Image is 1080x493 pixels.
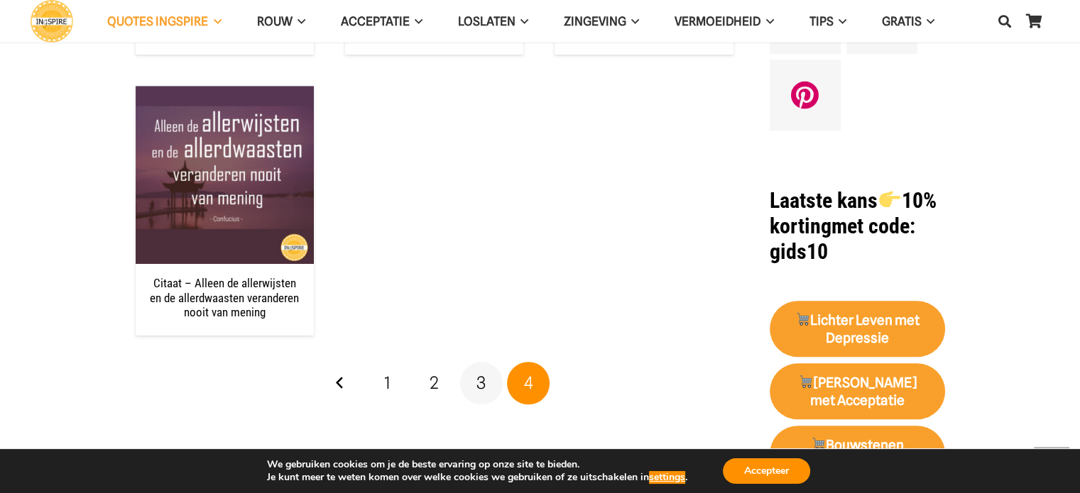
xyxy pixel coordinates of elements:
button: Accepteer [723,458,810,484]
a: GRATISGRATIS Menu [864,4,952,40]
img: 🛒 [812,437,825,450]
span: Loslaten Menu [516,4,528,39]
span: ROUW [256,14,292,28]
img: 👉 [879,189,900,210]
span: Zingeving Menu [626,4,639,39]
span: ROUW Menu [292,4,305,39]
span: TIPS Menu [833,4,846,39]
a: Pagina 3 [460,362,503,404]
span: 3 [476,372,486,393]
strong: [PERSON_NAME] met Acceptatie [798,375,917,409]
span: Zingeving [564,14,626,28]
strong: Bouwstenen Zingeving [810,437,904,471]
span: VERMOEIDHEID [675,14,760,28]
p: We gebruiken cookies om je de beste ervaring op onze site te bieden. [267,458,687,471]
a: ZingevingZingeving Menu [546,4,657,40]
button: settings [649,471,685,484]
span: GRATIS Menu [922,4,934,39]
a: TIPSTIPS Menu [791,4,863,40]
a: Zoeken [991,4,1019,39]
a: Citaat – Alleen de allerwijsten en de allerdwaasten veranderen nooit van mening [150,276,299,319]
a: 🛒[PERSON_NAME] met Acceptatie [770,363,945,420]
span: QUOTES INGSPIRE [107,14,208,28]
span: 1 [384,372,391,393]
span: VERMOEIDHEID Menu [760,4,773,39]
span: 2 [430,372,439,393]
span: TIPS [809,14,833,28]
a: 🛒Bouwstenen Zingeving [770,426,945,482]
span: 4 [524,372,533,393]
a: 🛒Lichter Leven met Depressie [770,301,945,358]
span: GRATIS [882,14,922,28]
a: Pagina 1 [366,362,409,404]
a: ROUWROUW Menu [239,4,322,40]
a: Terug naar top [1034,447,1069,482]
strong: Laatste kans 10% korting [770,188,937,238]
span: Pagina 4 [507,362,550,404]
a: Pagina 2 [413,362,456,404]
span: Acceptatie Menu [410,4,422,39]
h1: met code: gids10 [770,188,945,265]
a: QUOTES INGSPIREQUOTES INGSPIRE Menu [89,4,239,40]
img: 🛒 [796,312,809,326]
span: Acceptatie [341,14,410,28]
a: AcceptatieAcceptatie Menu [323,4,440,40]
a: LoslatenLoslaten Menu [440,4,546,40]
span: Loslaten [458,14,516,28]
p: Je kunt meer te weten komen over welke cookies we gebruiken of ze uitschakelen in . [267,471,687,484]
span: QUOTES INGSPIRE Menu [208,4,221,39]
img: Citaat: Alleen de allerwijsten en de allerdwaasten veranderen nooit van mening [136,86,314,264]
a: Pinterest [770,60,841,131]
a: Citaat – Alleen de allerwijsten en de allerdwaasten veranderen nooit van mening [136,87,314,101]
img: 🛒 [799,375,812,388]
strong: Lichter Leven met Depressie [795,312,920,346]
a: VERMOEIDHEIDVERMOEIDHEID Menu [657,4,791,40]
